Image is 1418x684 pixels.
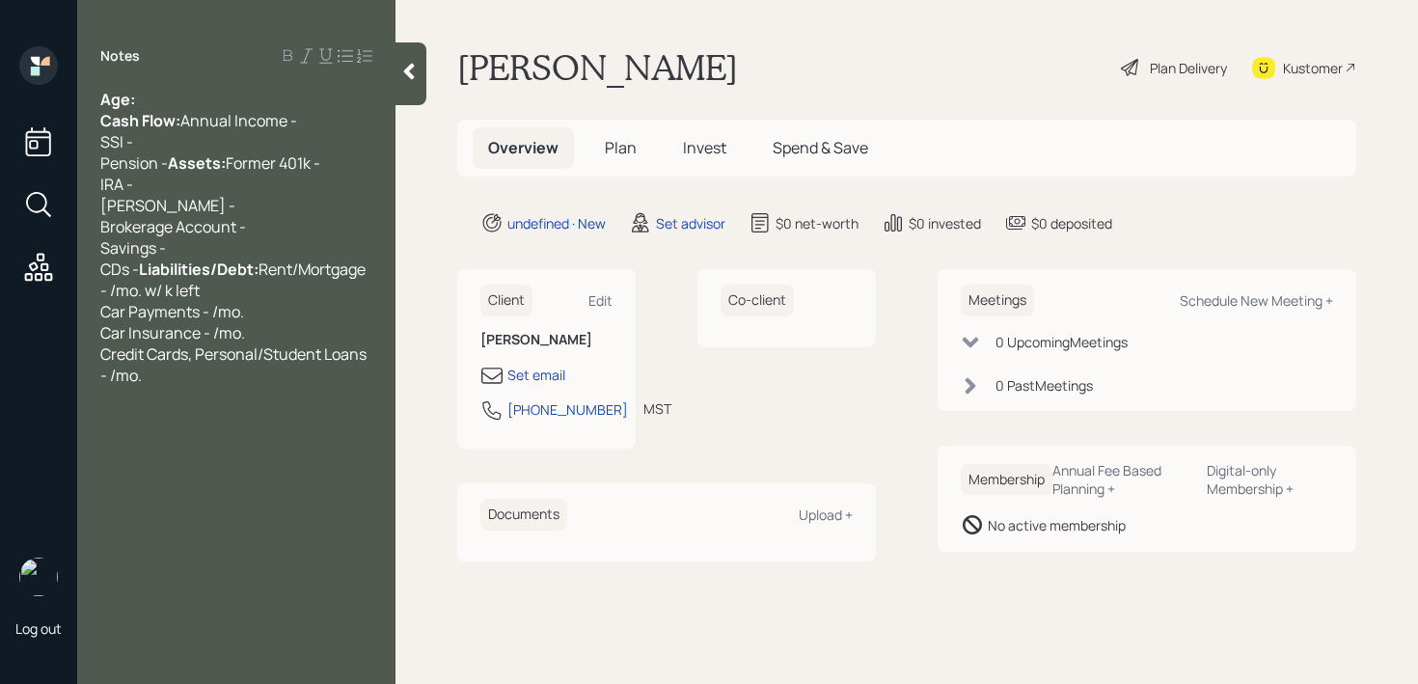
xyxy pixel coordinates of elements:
span: Rent/Mortgage - /mo. w/ k left Car Payments - /mo. Car Insurance - /mo. Credit Cards, Personal/St... [100,259,369,386]
h1: [PERSON_NAME] [457,46,738,89]
div: Set email [507,365,565,385]
div: Set advisor [656,213,725,233]
div: 0 Upcoming Meeting s [995,332,1128,352]
span: Cash Flow: [100,110,180,131]
div: No active membership [988,515,1126,535]
div: Edit [588,291,613,310]
span: Spend & Save [773,137,868,158]
div: MST [643,398,671,419]
h6: Meetings [961,285,1034,316]
span: Plan [605,137,637,158]
div: Digital-only Membership + [1207,461,1333,498]
div: $0 invested [909,213,981,233]
span: Invest [683,137,726,158]
img: retirable_logo.png [19,558,58,596]
span: Assets: [168,152,226,174]
h6: [PERSON_NAME] [480,332,613,348]
span: Overview [488,137,559,158]
span: Liabilities/Debt: [139,259,259,280]
div: Schedule New Meeting + [1180,291,1333,310]
div: Upload + [799,506,853,524]
h6: Membership [961,464,1052,496]
div: undefined · New [507,213,606,233]
label: Notes [100,46,140,66]
div: $0 deposited [1031,213,1112,233]
div: Annual Fee Based Planning + [1052,461,1191,498]
span: Age: [100,89,135,110]
div: Plan Delivery [1150,58,1227,78]
div: Kustomer [1283,58,1343,78]
span: Annual Income - SSI - Pension - [100,110,297,174]
span: Former 401k - IRA - [PERSON_NAME] - Brokerage Account - Savings - CDs - [100,152,320,280]
div: 0 Past Meeting s [995,375,1093,396]
h6: Co-client [721,285,794,316]
h6: Documents [480,499,567,531]
div: [PHONE_NUMBER] [507,399,628,420]
div: $0 net-worth [776,213,859,233]
h6: Client [480,285,532,316]
div: Log out [15,619,62,638]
